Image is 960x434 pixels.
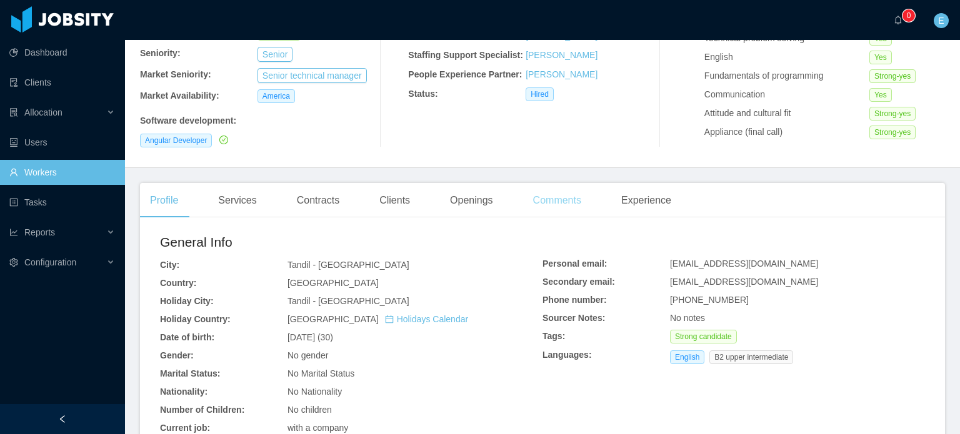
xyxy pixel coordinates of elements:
[542,313,605,323] b: Sourcer Notes:
[140,69,211,79] b: Market Seniority:
[287,350,328,360] span: No gender
[287,260,409,270] span: Tandil - [GEOGRAPHIC_DATA]
[208,183,266,218] div: Services
[160,332,214,342] b: Date of birth:
[408,69,522,79] b: People Experience Partner:
[542,331,565,341] b: Tags:
[9,190,115,215] a: icon: profileTasks
[869,126,916,139] span: Strong-yes
[869,51,892,64] span: Yes
[704,88,869,101] div: Communication
[670,259,818,269] span: [EMAIL_ADDRESS][DOMAIN_NAME]
[894,16,902,24] i: icon: bell
[140,183,188,218] div: Profile
[287,183,349,218] div: Contracts
[526,87,554,101] span: Hired
[160,350,194,360] b: Gender:
[704,107,869,120] div: Attitude and cultural fit
[670,277,818,287] span: [EMAIL_ADDRESS][DOMAIN_NAME]
[9,258,18,267] i: icon: setting
[9,108,18,117] i: icon: solution
[287,423,348,433] span: with a company
[523,183,591,218] div: Comments
[160,296,214,306] b: Holiday City:
[287,332,333,342] span: [DATE] (30)
[257,89,295,103] span: America
[160,278,196,288] b: Country:
[140,116,236,126] b: Software development :
[287,368,354,378] span: No Marital Status
[670,350,704,364] span: English
[24,257,76,267] span: Configuration
[670,313,705,323] span: No notes
[408,89,437,99] b: Status:
[287,405,332,415] span: No children
[611,183,681,218] div: Experience
[542,259,607,269] b: Personal email:
[670,295,749,305] span: [PHONE_NUMBER]
[140,48,181,58] b: Seniority:
[408,50,523,60] b: Staffing Support Specialist:
[9,130,115,155] a: icon: robotUsers
[287,314,468,324] span: [GEOGRAPHIC_DATA]
[9,228,18,237] i: icon: line-chart
[704,126,869,139] div: Appliance (final call)
[9,160,115,185] a: icon: userWorkers
[287,387,342,397] span: No Nationality
[140,91,219,101] b: Market Availability:
[160,405,244,415] b: Number of Children:
[385,315,394,323] i: icon: calendar
[160,387,207,397] b: Nationality:
[526,69,597,79] a: [PERSON_NAME]
[257,47,292,62] button: Senior
[287,296,409,306] span: Tandil - [GEOGRAPHIC_DATA]
[526,50,597,60] a: [PERSON_NAME]
[9,40,115,65] a: icon: pie-chartDashboard
[704,69,869,82] div: Fundamentals of programming
[24,107,62,117] span: Allocation
[287,278,379,288] span: [GEOGRAPHIC_DATA]
[670,330,737,343] span: Strong candidate
[217,135,228,145] a: icon: check-circle
[709,350,793,364] span: B2 upper intermediate
[704,51,869,64] div: English
[160,232,542,252] h2: General Info
[869,107,916,121] span: Strong-yes
[257,68,367,83] button: Senior technical manager
[542,295,607,305] b: Phone number:
[385,314,468,324] a: icon: calendarHolidays Calendar
[9,70,115,95] a: icon: auditClients
[902,9,915,22] sup: 0
[869,88,892,102] span: Yes
[869,69,916,83] span: Strong-yes
[160,260,179,270] b: City:
[219,136,228,144] i: icon: check-circle
[160,423,210,433] b: Current job:
[542,350,592,360] b: Languages:
[542,277,615,287] b: Secondary email:
[440,183,503,218] div: Openings
[938,13,944,28] span: E
[369,183,420,218] div: Clients
[160,314,231,324] b: Holiday Country:
[140,134,212,147] span: Angular Developer
[24,227,55,237] span: Reports
[160,368,220,378] b: Marital Status:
